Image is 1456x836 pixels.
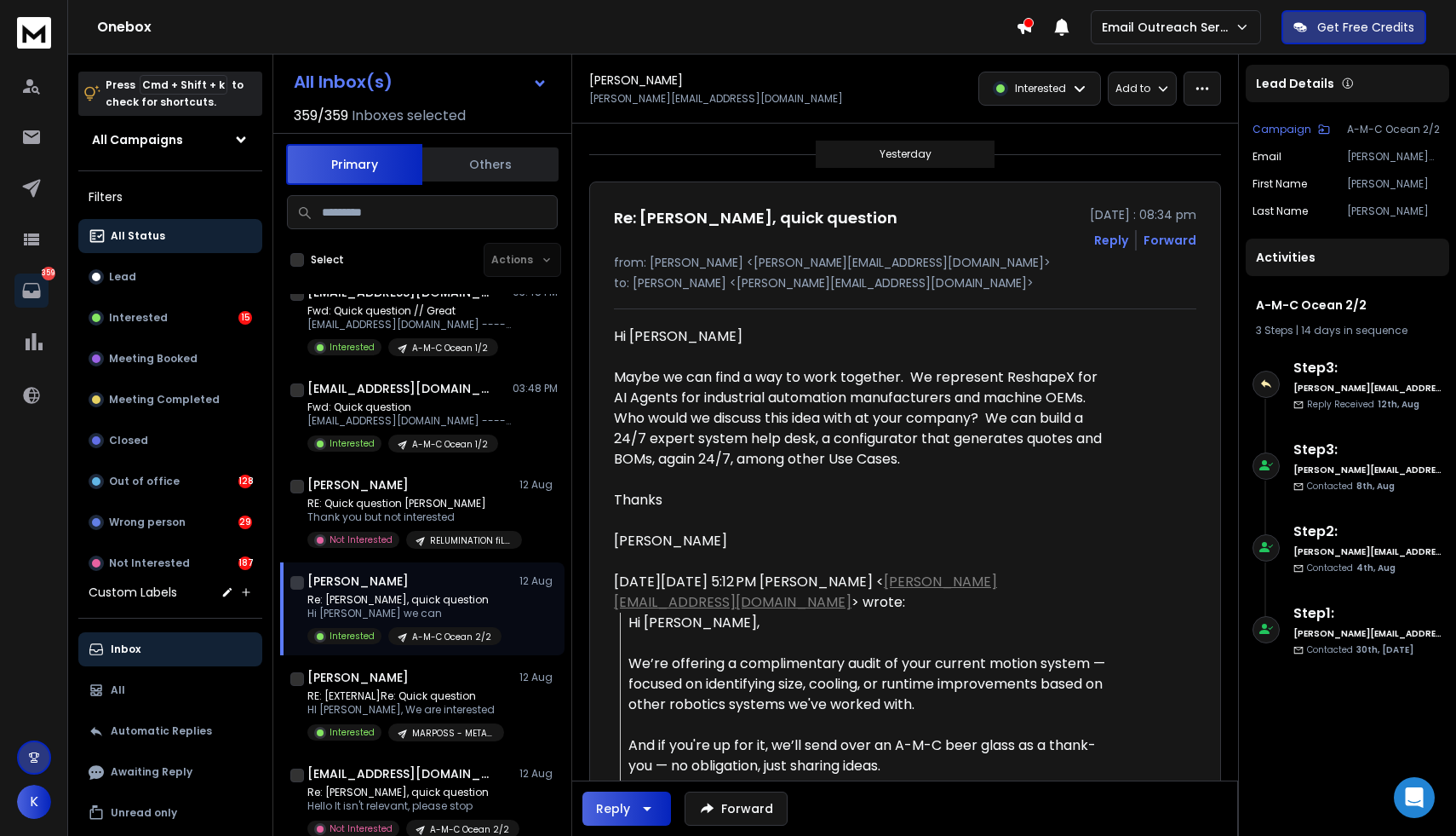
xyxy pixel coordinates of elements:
[78,673,262,707] button: All
[307,304,512,318] p: Fwd: Quick question // Great
[1281,10,1426,44] button: Get Free Credits
[307,401,512,414] p: Fwd: Quick question
[307,786,512,799] p: Re: [PERSON_NAME], quick question
[294,73,393,90] h1: All Inbox(s)
[78,219,262,253] button: All Status
[307,765,495,782] h1: [EMAIL_ADDRESS][DOMAIN_NAME]
[330,341,375,354] p: Interested
[1246,239,1449,276] div: Activities
[1307,562,1396,574] p: Contacted
[17,785,51,819] button: K
[78,546,262,580] button: Not Interested187
[78,464,262,499] button: Out of office128
[109,393,220,406] p: Meeting Completed
[78,505,262,539] button: Wrong person29
[238,475,252,488] div: 128
[89,584,177,601] h3: Custom Labels
[1144,232,1196,249] div: Forward
[307,476,409,493] h1: [PERSON_NAME]
[1347,123,1442,136] p: A-M-C Ocean 2/2
[109,475,180,488] p: Out of office
[78,383,262,417] button: Meeting Completed
[78,123,262,157] button: All Campaigns
[430,534,512,547] p: RELUMINATION fiLTERED 21acc
[1378,398,1419,411] span: 12th, Aug
[1256,75,1334,92] p: Lead Details
[412,342,488,355] p: A-M-C Ocean 1/2
[1347,205,1442,218] p: [PERSON_NAME]
[330,822,393,835] p: Not Interested
[614,254,1196,271] p: from: [PERSON_NAME] <[PERSON_NAME][EMAIL_ADDRESS][DOMAIN_NAME]>
[1253,123,1330,136] button: Campaign
[109,270,136,284] p: Lead
[1307,643,1413,656] p: Contacted
[330,726,375,739] p: Interested
[1356,562,1396,574] span: 4th, Aug
[1347,150,1442,164] p: [PERSON_NAME][EMAIL_ADDRESS][DOMAIN_NAME]
[78,301,262,335] button: Interested15
[412,727,494,740] p: MARPOSS - METAL STAMPING
[1293,603,1442,624] h6: Step 1 :
[880,147,931,161] p: Yesterday
[1394,777,1435,818] div: Open Intercom Messenger
[1090,206,1196,223] p: [DATE] : 08:34 pm
[78,714,262,748] button: Automatic Replies
[685,792,788,826] button: Forward
[582,792,671,826] button: Reply
[111,643,140,656] p: Inbox
[589,72,683,89] h1: [PERSON_NAME]
[97,17,1016,37] h1: Onebox
[1317,19,1414,36] p: Get Free Credits
[1253,177,1307,191] p: First Name
[109,556,190,570] p: Not Interested
[1347,177,1442,191] p: [PERSON_NAME]
[1307,398,1419,411] p: Reply Received
[1293,522,1442,542] h6: Step 2 :
[1307,480,1395,493] p: Contacted
[628,613,1111,633] div: Hi [PERSON_NAME],
[307,380,495,397] h1: [EMAIL_ADDRESS][DOMAIN_NAME]
[614,531,1111,551] div: [PERSON_NAME]
[307,414,512,428] p: [EMAIL_ADDRESS][DOMAIN_NAME] ---------- Forwarded message --------- From: saurabh
[614,326,1111,551] div: Hi [PERSON_NAME]
[422,146,559,183] button: Others
[352,106,466,126] h3: Inboxes selected
[1253,205,1308,218] p: Last Name
[1256,324,1439,337] div: |
[307,573,409,590] h1: [PERSON_NAME]
[614,572,1111,613] div: [DATE][DATE] 5:12 PM [PERSON_NAME] < > wrote:
[596,800,630,817] div: Reply
[1102,19,1235,36] p: Email Outreach Service
[307,318,512,332] p: [EMAIL_ADDRESS][DOMAIN_NAME] ---------- Forwarded message --------- From: [PERSON_NAME]-NPS
[294,106,348,126] span: 359 / 359
[78,185,262,209] h3: Filters
[589,92,843,106] p: [PERSON_NAME][EMAIL_ADDRESS][DOMAIN_NAME]
[140,75,227,95] span: Cmd + Shift + k
[614,367,1111,470] div: Maybe we can find a way to work together. We represent ReshapeX for AI Agents for industrial auto...
[412,438,488,451] p: A-M-C Ocean 1/2
[78,342,262,376] button: Meeting Booked
[92,131,183,148] h1: All Campaigns
[111,229,165,243] p: All Status
[1253,123,1311,136] p: Campaign
[519,671,558,684] p: 12 Aug
[330,437,375,450] p: Interested
[111,683,125,697] p: All
[106,77,244,111] p: Press to check for shortcuts.
[519,574,558,588] p: 12 Aug
[1293,440,1442,460] h6: Step 3 :
[42,267,55,280] p: 359
[412,631,491,643] p: A-M-C Ocean 2/2
[330,533,393,546] p: Not Interested
[78,755,262,789] button: Awaiting Reply
[311,253,344,267] label: Select
[614,572,997,612] a: [PERSON_NAME][EMAIL_ADDRESS][DOMAIN_NAME]
[1094,232,1128,249] button: Reply
[1301,323,1407,337] span: 14 days in sequence
[307,799,512,813] p: Hello It isn't relevant, please stop
[307,669,409,686] h1: [PERSON_NAME]
[307,689,504,703] p: RE: [EXTERNAL]Re: Quick question
[519,767,558,781] p: 12 Aug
